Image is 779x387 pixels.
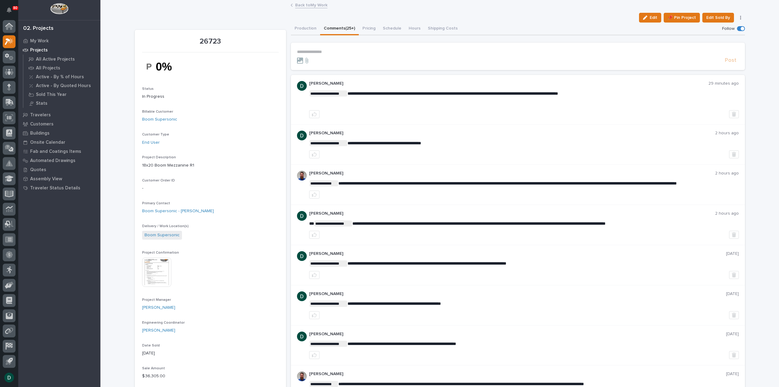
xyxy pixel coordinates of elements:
p: Follow [722,26,735,31]
p: My Work [30,38,49,44]
span: Delivery / Work Location(s) [142,224,189,228]
span: Sale Amount [142,367,165,370]
img: TzJOF_Dvhqbf8BIcA9N4uWo_eLBGFlZBSqGG1BO7_54 [142,56,188,77]
button: Delete post [729,311,739,319]
button: Notifications [3,4,16,16]
button: Edit Sold By [702,13,734,23]
button: Delete post [729,231,739,239]
span: Status [142,87,154,91]
p: 80 [13,6,17,10]
p: [DATE] [726,371,739,377]
a: Customers [18,119,100,128]
button: Pricing [359,23,379,35]
span: Project Confirmation [142,251,179,255]
button: Delete post [729,150,739,158]
p: Sold This Year [36,92,67,97]
a: [PERSON_NAME] [142,304,175,311]
p: [PERSON_NAME] [309,131,715,136]
p: [PERSON_NAME] [309,171,715,176]
button: like this post [309,110,320,118]
a: My Work [18,36,100,45]
p: Buildings [30,131,50,136]
span: Customer Order ID [142,179,175,182]
img: ACg8ocJgdhFn4UJomsYM_ouCmoNuTXbjHW0N3LU2ED0DpQ4pt1V6hA=s96-c [297,131,307,140]
div: 02. Projects [23,25,54,32]
a: Boom Supersonic [142,116,177,123]
p: 29 minutes ago [708,81,739,86]
a: End User [142,139,160,146]
p: All Active Projects [36,57,75,62]
p: 2 hours ago [715,131,739,136]
a: Projects [18,45,100,55]
p: [PERSON_NAME] [309,81,708,86]
p: [PERSON_NAME] [309,211,715,216]
p: Fab and Coatings Items [30,149,81,154]
p: Traveler Status Details [30,185,80,191]
button: Delete post [729,110,739,118]
img: 6hTokn1ETDGPf9BPokIQ [297,371,307,381]
a: Traveler Status Details [18,183,100,192]
p: [DATE] [726,251,739,256]
button: like this post [309,231,320,239]
p: [PERSON_NAME] [309,332,726,337]
a: Fab and Coatings Items [18,147,100,156]
p: 2 hours ago [715,171,739,176]
p: [PERSON_NAME] [309,371,726,377]
a: Stats [23,99,100,107]
p: Assembly View [30,176,62,182]
button: like this post [309,311,320,319]
a: Active - By % of Hours [23,72,100,81]
button: Hours [405,23,424,35]
a: [PERSON_NAME] [142,327,175,334]
button: like this post [309,191,320,199]
span: Project Description [142,156,176,159]
p: In Progress [142,93,279,100]
a: Buildings [18,128,100,138]
span: Billable Customer [142,110,173,114]
p: Travelers [30,112,51,118]
p: [PERSON_NAME] [309,251,726,256]
a: Onsite Calendar [18,138,100,147]
img: Workspace Logo [50,3,68,14]
p: Stats [36,101,47,106]
a: All Projects [23,64,100,72]
button: Delete post [729,271,739,279]
p: Automated Drawings [30,158,75,164]
p: Active - By % of Hours [36,74,84,80]
p: [DATE] [726,332,739,337]
p: [DATE] [142,350,279,357]
img: ACg8ocJgdhFn4UJomsYM_ouCmoNuTXbjHW0N3LU2ED0DpQ4pt1V6hA=s96-c [297,251,307,261]
a: Active - By Quoted Hours [23,81,100,90]
button: Delete post [729,351,739,359]
span: Edit [650,15,657,20]
button: like this post [309,271,320,279]
button: like this post [309,351,320,359]
a: All Active Projects [23,55,100,63]
a: Assembly View [18,174,100,183]
span: Date Sold [142,344,160,347]
p: Active - By Quoted Hours [36,83,91,89]
button: Edit [639,13,661,23]
img: 6hTokn1ETDGPf9BPokIQ [297,171,307,181]
button: users-avatar [3,371,16,384]
span: Customer Type [142,133,169,136]
p: Onsite Calendar [30,140,65,145]
button: Post [722,57,739,64]
span: Primary Contact [142,202,170,205]
span: 📌 Pin Project [668,14,696,21]
button: 📌 Pin Project [664,13,700,23]
img: ACg8ocJgdhFn4UJomsYM_ouCmoNuTXbjHW0N3LU2ED0DpQ4pt1V6hA=s96-c [297,291,307,301]
button: like this post [309,150,320,158]
p: Quotes [30,167,46,173]
a: Sold This Year [23,90,100,99]
button: Comments (25+) [320,23,359,35]
p: $ 36,305.00 [142,373,279,379]
button: Schedule [379,23,405,35]
p: Customers [30,121,54,127]
p: - [142,185,279,192]
a: Boom Supersonic - [PERSON_NAME] [142,208,214,214]
a: Travelers [18,110,100,119]
span: Engineering Coordinator [142,321,185,325]
button: Production [291,23,320,35]
img: ACg8ocJgdhFn4UJomsYM_ouCmoNuTXbjHW0N3LU2ED0DpQ4pt1V6hA=s96-c [297,81,307,91]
